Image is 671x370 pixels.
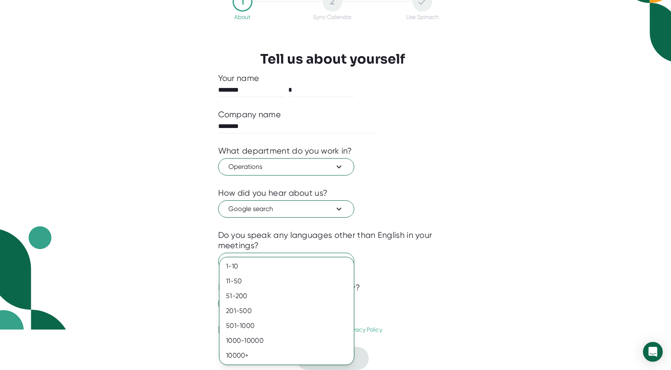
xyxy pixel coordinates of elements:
div: 201-500 [219,304,354,318]
div: 1000-10000 [219,333,354,348]
div: 501-1000 [219,318,354,333]
div: 1-10 [219,259,354,274]
div: 11-50 [219,274,354,289]
div: 10000+ [219,348,354,363]
div: Open Intercom Messenger [643,342,663,362]
div: 51-200 [219,289,354,304]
